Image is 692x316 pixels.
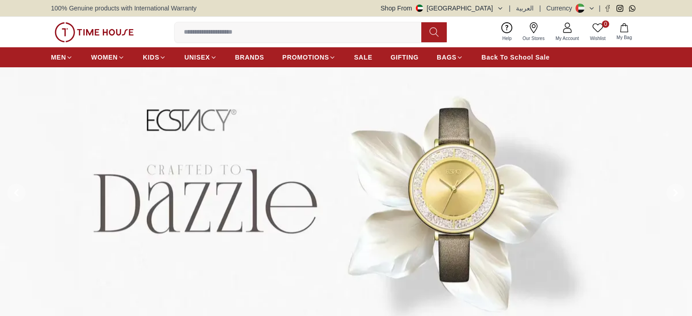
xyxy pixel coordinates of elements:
[91,49,125,65] a: WOMEN
[55,22,134,42] img: ...
[616,5,623,12] a: Instagram
[599,4,601,13] span: |
[390,53,419,62] span: GIFTING
[517,20,550,44] a: Our Stores
[552,35,583,42] span: My Account
[390,49,419,65] a: GIFTING
[604,5,611,12] a: Facebook
[519,35,548,42] span: Our Stores
[539,4,541,13] span: |
[437,53,456,62] span: BAGS
[283,49,336,65] a: PROMOTIONS
[416,5,423,12] img: United Arab Emirates
[354,49,372,65] a: SALE
[481,53,550,62] span: Back To School Sale
[499,35,515,42] span: Help
[602,20,609,28] span: 0
[51,53,66,62] span: MEN
[51,49,73,65] a: MEN
[143,49,166,65] a: KIDS
[437,49,463,65] a: BAGS
[354,53,372,62] span: SALE
[629,5,636,12] a: Whatsapp
[497,20,517,44] a: Help
[516,4,534,13] button: العربية
[585,20,611,44] a: 0Wishlist
[184,49,217,65] a: UNISEX
[613,34,636,41] span: My Bag
[611,21,637,43] button: My Bag
[481,49,550,65] a: Back To School Sale
[235,49,264,65] a: BRANDS
[235,53,264,62] span: BRANDS
[184,53,210,62] span: UNISEX
[546,4,576,13] div: Currency
[586,35,609,42] span: Wishlist
[91,53,118,62] span: WOMEN
[283,53,329,62] span: PROMOTIONS
[143,53,159,62] span: KIDS
[51,4,197,13] span: 100% Genuine products with International Warranty
[381,4,504,13] button: Shop From[GEOGRAPHIC_DATA]
[509,4,511,13] span: |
